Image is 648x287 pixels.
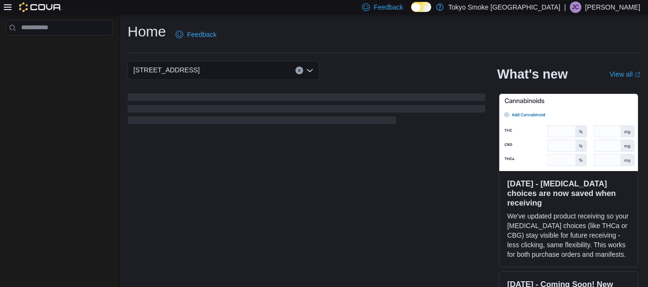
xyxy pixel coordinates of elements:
p: We've updated product receiving so your [MEDICAL_DATA] choices (like THCa or CBG) stay visible fo... [507,211,630,259]
h3: [DATE] - [MEDICAL_DATA] choices are now saved when receiving [507,179,630,207]
button: Clear input [295,67,303,74]
h1: Home [128,22,166,41]
span: Loading [128,95,485,126]
span: Feedback [187,30,216,39]
input: Dark Mode [411,2,431,12]
p: | [564,1,566,13]
span: [STREET_ADDRESS] [133,64,200,76]
nav: Complex example [6,37,113,60]
div: Jordan Cooper [570,1,581,13]
h2: What's new [497,67,567,82]
svg: External link [635,72,640,78]
button: Open list of options [306,67,314,74]
span: JC [572,1,579,13]
span: Feedback [374,2,403,12]
p: Tokyo Smoke [GEOGRAPHIC_DATA] [448,1,561,13]
a: Feedback [172,25,220,44]
a: View allExternal link [610,70,640,78]
img: Cova [19,2,62,12]
p: [PERSON_NAME] [585,1,640,13]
